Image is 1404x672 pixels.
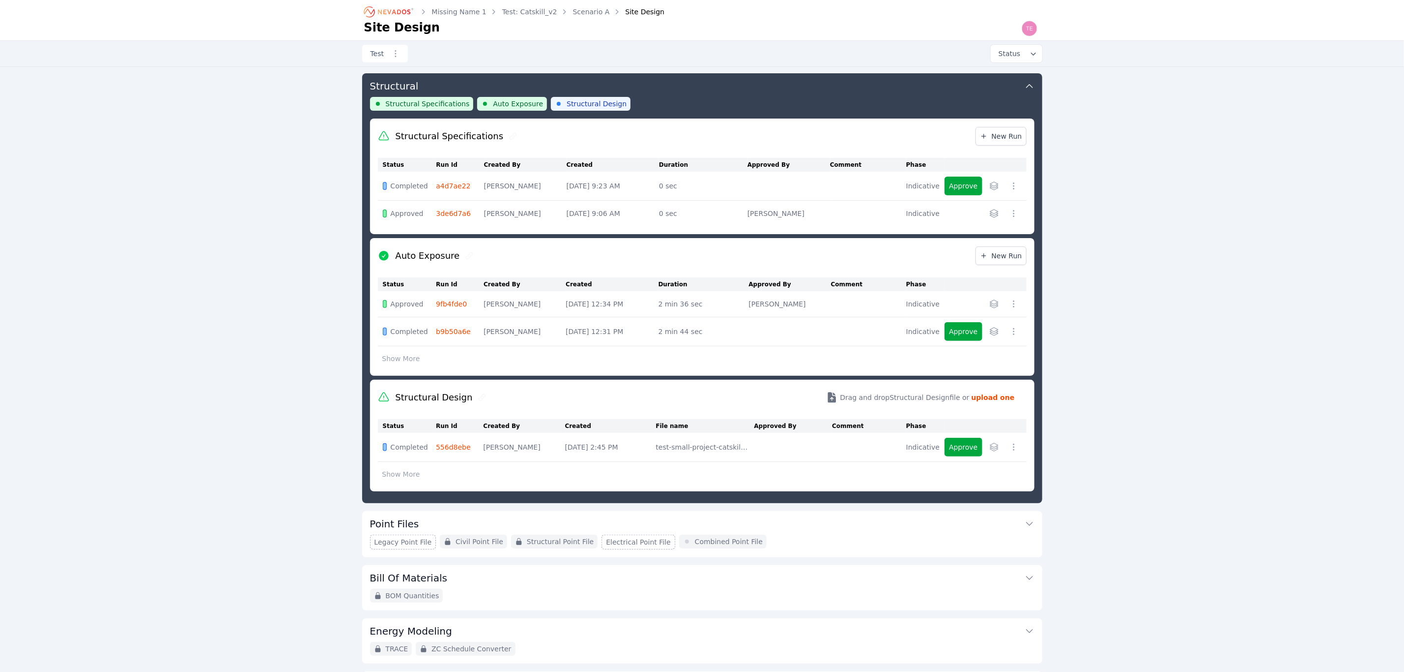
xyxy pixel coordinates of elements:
td: [DATE] 12:34 PM [566,291,658,317]
span: Legacy Point File [374,537,432,547]
button: Point Files [370,511,1034,535]
th: Run Id [436,419,483,433]
div: 2 min 44 sec [659,327,744,336]
th: Created By [484,158,567,172]
a: a4d7ae22 [436,182,470,190]
button: Approve [945,177,982,195]
button: Show More [378,465,425,484]
a: Test: Catskill_v2 [502,7,557,17]
div: StructuralStructural SpecificationsAuto ExposureStructural DesignStructural SpecificationsNew Run... [362,73,1042,503]
h3: Bill Of Materials [370,571,448,585]
span: Completed [391,327,428,336]
button: Approve [945,322,982,341]
h2: Structural Specifications [396,129,504,143]
div: Site Design [612,7,665,17]
button: Bill Of Materials [370,565,1034,589]
td: [PERSON_NAME] [484,172,567,201]
a: b9b50a6e [436,328,471,336]
div: Indicative [906,442,940,452]
th: Created By [484,419,565,433]
span: Completed [391,181,428,191]
span: BOM Quantities [386,591,439,601]
a: Missing Name 1 [432,7,487,17]
h1: Site Design [364,20,440,35]
div: Indicative [906,209,940,218]
th: Approved By [747,158,830,172]
th: Status [378,158,436,172]
th: Duration [659,277,749,291]
button: Status [991,45,1042,62]
td: [PERSON_NAME] [484,433,565,462]
a: 3de6d7a6 [436,210,471,217]
span: Completed [391,442,428,452]
th: Created By [484,277,566,291]
th: Phase [906,158,945,172]
span: Auto Exposure [493,99,543,109]
h3: Structural [370,79,419,93]
button: Approve [945,438,982,457]
td: [DATE] 9:23 AM [567,172,659,201]
th: Approved By [749,277,831,291]
button: Show More [378,349,425,368]
div: Indicative [906,181,940,191]
th: Created [566,277,658,291]
td: [PERSON_NAME] [749,291,831,317]
span: ZC Schedule Converter [431,644,511,654]
div: Indicative [906,327,940,336]
strong: upload one [972,393,1015,402]
span: Approved [391,299,424,309]
span: Structural Design [567,99,627,109]
h3: Energy Modeling [370,624,452,638]
nav: Breadcrumb [364,4,665,20]
a: 9fb4fde0 [436,300,467,308]
th: Status [378,419,436,433]
span: New Run [980,131,1022,141]
span: Status [995,49,1021,59]
th: Comment [831,277,906,291]
div: Energy ModelingTRACEZC Schedule Converter [362,618,1042,664]
span: Structural Point File [527,537,594,547]
td: [DATE] 2:45 PM [565,433,656,462]
a: New Run [975,246,1027,265]
td: [DATE] 12:31 PM [566,317,658,346]
th: Duration [659,158,747,172]
th: Phase [906,277,945,291]
th: Comment [832,419,906,433]
span: Structural Specifications [386,99,470,109]
span: Drag and drop Structural Design file or [840,393,969,402]
a: 556d8ebe [436,443,471,451]
span: Civil Point File [456,537,503,547]
button: Drag and dropStructural Designfile or upload one [814,384,1026,411]
a: Test [362,45,408,62]
td: [PERSON_NAME] [747,201,830,227]
th: Phase [906,419,945,433]
div: test-small-project-catskill-_auto-exposure_design-file.csv [656,442,749,452]
div: 0 sec [659,209,743,218]
img: Ted Elliott [1022,21,1037,36]
span: Combined Point File [695,537,763,547]
span: New Run [980,251,1022,261]
th: Comment [830,158,906,172]
th: Created [567,158,659,172]
span: Electrical Point File [606,537,670,547]
h3: Point Files [370,517,419,531]
div: 2 min 36 sec [659,299,744,309]
th: Run Id [436,158,484,172]
div: Bill Of MaterialsBOM Quantities [362,565,1042,611]
th: File name [656,419,754,433]
th: Approved By [754,419,832,433]
td: [PERSON_NAME] [484,317,566,346]
div: Indicative [906,299,940,309]
th: Run Id [436,277,484,291]
div: 0 sec [659,181,743,191]
a: Scenario A [573,7,610,17]
th: Status [378,277,436,291]
h2: Structural Design [396,391,473,404]
td: [PERSON_NAME] [484,201,567,227]
div: Point FilesLegacy Point FileCivil Point FileStructural Point FileElectrical Point FileCombined Po... [362,511,1042,557]
button: Energy Modeling [370,618,1034,642]
td: [PERSON_NAME] [484,291,566,317]
span: TRACE [386,644,408,654]
td: [DATE] 9:06 AM [567,201,659,227]
span: Approved [391,209,424,218]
